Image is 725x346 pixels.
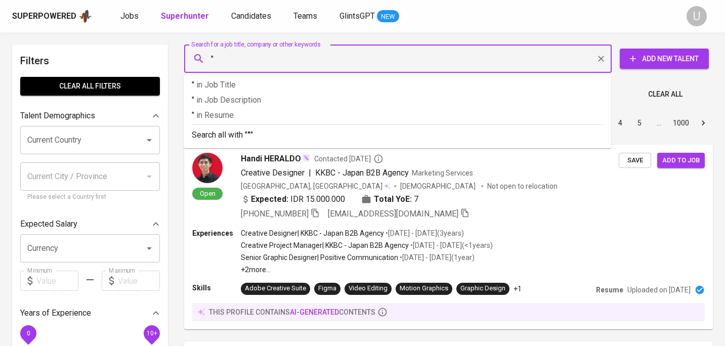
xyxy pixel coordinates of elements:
[315,168,409,178] span: KKBC - Japan B2B Agency
[487,181,558,191] p: Not open to relocation
[293,11,317,21] span: Teams
[624,155,646,166] span: Save
[339,11,375,21] span: GlintsGPT
[12,9,92,24] a: Superpoweredapp logo
[400,181,477,191] span: [DEMOGRAPHIC_DATA]
[78,9,92,24] img: app logo
[339,10,399,23] a: GlintsGPT NEW
[594,52,608,66] button: Clear
[196,110,234,120] span: in Resume
[349,284,388,293] div: Video Editing
[398,252,475,263] p: • [DATE] - [DATE] ( 1 year )
[374,193,412,205] b: Total YoE:
[120,10,141,23] a: Jobs
[628,53,701,65] span: Add New Talent
[20,214,160,234] div: Expected Salary
[620,49,709,69] button: Add New Talent
[251,193,288,205] b: Expected:
[20,106,160,126] div: Talent Demographics
[596,285,623,295] p: Resume
[314,154,383,164] span: Contacted [DATE]
[657,153,705,168] button: Add to job
[192,228,241,238] p: Experiences
[241,181,390,191] div: [GEOGRAPHIC_DATA], [GEOGRAPHIC_DATA]
[142,241,156,255] button: Open
[290,308,339,316] span: AI-generated
[26,330,30,337] span: 0
[695,115,711,131] button: Go to next page
[241,168,305,178] span: Creative Designer
[247,130,250,140] b: "
[231,10,273,23] a: Candidates
[161,10,211,23] a: Superhunter
[192,79,603,91] p: "
[192,283,241,293] p: Skills
[184,145,713,329] a: OpenHandi HERALDOContacted [DATE]Creative Designer|KKBC - Japan B2B AgencyMarketing Services[GEOG...
[241,209,309,219] span: [PHONE_NUMBER]
[644,85,687,104] button: Clear All
[627,285,691,295] p: Uploaded on [DATE]
[328,209,458,219] span: [EMAIL_ADDRESS][DOMAIN_NAME]
[192,153,223,183] img: b7301518a098ab2282bf44afa2398146.png
[241,240,409,250] p: Creative Project Manager | KKBC - Japan B2B Agency
[293,10,319,23] a: Teams
[20,53,160,69] h6: Filters
[670,115,692,131] button: Go to page 1000
[196,189,220,198] span: Open
[231,11,271,21] span: Candidates
[196,80,236,90] span: in Job Title
[687,6,707,26] div: U
[20,77,160,96] button: Clear All filters
[412,169,473,177] span: Marketing Services
[241,265,493,275] p: +2 more ...
[12,11,76,22] div: Superpowered
[241,153,301,165] span: Handi HERALDO
[400,284,448,293] div: Motion Graphics
[20,218,77,230] p: Expected Salary
[241,252,398,263] p: Senior Graphic Designer | Positive Communication
[612,115,628,131] button: Go to page 4
[302,154,310,162] img: magic_wand.svg
[409,240,493,250] p: • [DATE] - [DATE] ( <1 years )
[192,129,603,141] p: Search all with " "
[146,330,157,337] span: 10+
[631,115,648,131] button: Go to page 5
[20,307,91,319] p: Years of Experience
[619,153,651,168] button: Save
[241,228,384,238] p: Creative Designer | KKBC - Japan B2B Agency
[196,95,261,105] span: in Job Description
[460,284,505,293] div: Graphic Design
[534,115,713,131] nav: pagination navigation
[161,11,209,21] b: Superhunter
[662,155,700,166] span: Add to job
[651,118,667,128] div: …
[192,94,603,106] p: "
[20,303,160,323] div: Years of Experience
[27,192,153,202] p: Please select a Country first
[209,307,375,317] p: this profile contains contents
[309,167,311,179] span: |
[118,271,160,291] input: Value
[120,11,139,21] span: Jobs
[36,271,78,291] input: Value
[514,284,522,294] p: +1
[28,80,152,93] span: Clear All filters
[142,133,156,147] button: Open
[192,109,603,121] p: "
[373,154,383,164] svg: By Batam recruiter
[648,88,683,101] span: Clear All
[241,193,345,205] div: IDR 15.000.000
[318,284,336,293] div: Figma
[245,284,306,293] div: Adobe Creative Suite
[20,110,95,122] p: Talent Demographics
[377,12,399,22] span: NEW
[414,193,418,205] span: 7
[384,228,464,238] p: • [DATE] - [DATE] ( 3 years )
